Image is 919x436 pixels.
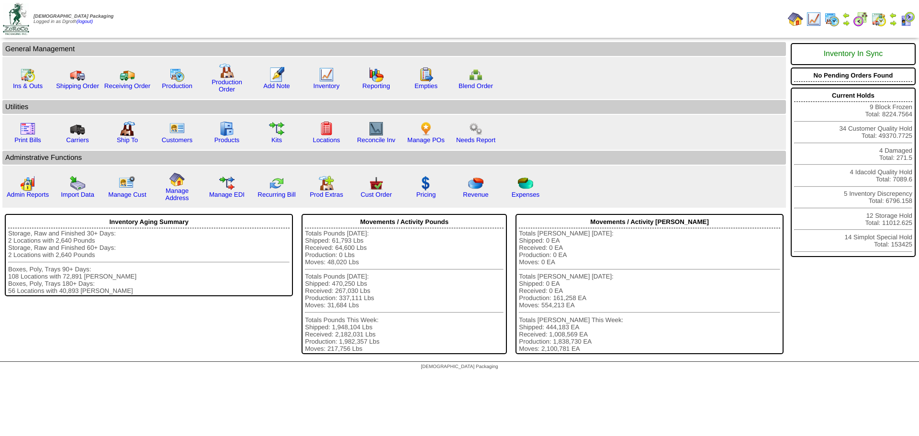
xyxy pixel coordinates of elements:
[169,67,185,82] img: calendarprod.gif
[77,19,93,24] a: (logout)
[169,121,185,136] img: customers.gif
[56,82,99,89] a: Shipping Order
[104,82,150,89] a: Receiving Order
[468,176,483,191] img: pie_chart.png
[519,216,780,228] div: Movements / Activity [PERSON_NAME]
[468,67,483,82] img: network.png
[369,67,384,82] img: graph.gif
[900,11,915,27] img: calendarcustomer.gif
[512,191,540,198] a: Expenses
[162,136,192,144] a: Customers
[791,88,916,257] div: 9 Block Frozen Total: 8224.7564 34 Customer Quality Hold Total: 49370.7725 4 Damaged Total: 271.5...
[214,136,240,144] a: Products
[209,191,245,198] a: Manage EDI
[120,121,135,136] img: factory2.gif
[219,176,235,191] img: edi.gif
[305,230,504,352] div: Totals Pounds [DATE]: Shipped: 61,793 Lbs Received: 64,600 Lbs Production: 0 Lbs Moves: 48,020 Lb...
[13,82,43,89] a: Ins & Outs
[415,82,437,89] a: Empties
[889,11,897,19] img: arrowleft.gif
[418,176,434,191] img: dollar.gif
[117,136,138,144] a: Ship To
[459,82,493,89] a: Blend Order
[2,100,786,114] td: Utilities
[263,82,290,89] a: Add Note
[219,121,235,136] img: cabinet.gif
[162,82,192,89] a: Production
[360,191,392,198] a: Cust Order
[418,67,434,82] img: workorder.gif
[219,63,235,78] img: factory.gif
[20,67,35,82] img: calendarinout.gif
[319,121,334,136] img: locations.gif
[166,187,189,201] a: Manage Address
[889,19,897,27] img: arrowright.gif
[3,3,29,35] img: zoroco-logo-small.webp
[8,216,290,228] div: Inventory Aging Summary
[70,67,85,82] img: truck.gif
[369,121,384,136] img: line_graph2.gif
[269,67,284,82] img: orders.gif
[258,191,295,198] a: Recurring Bill
[108,191,146,198] a: Manage Cust
[8,230,290,294] div: Storage, Raw and Finished 30+ Days: 2 Locations with 2,640 Pounds Storage, Raw and Finished 60+ D...
[806,11,821,27] img: line_graph.gif
[61,191,94,198] a: Import Data
[421,364,498,369] span: [DEMOGRAPHIC_DATA] Packaging
[407,136,445,144] a: Manage POs
[70,121,85,136] img: truck3.gif
[305,216,504,228] div: Movements / Activity Pounds
[468,121,483,136] img: workflow.png
[314,82,340,89] a: Inventory
[418,121,434,136] img: po.png
[871,11,886,27] img: calendarinout.gif
[2,42,786,56] td: General Management
[788,11,803,27] img: home.gif
[2,151,786,165] td: Adminstrative Functions
[169,172,185,187] img: home.gif
[269,121,284,136] img: workflow.gif
[519,230,780,352] div: Totals [PERSON_NAME] [DATE]: Shipped: 0 EA Received: 0 EA Production: 0 EA Moves: 0 EA Totals [PE...
[794,69,912,82] div: No Pending Orders Found
[319,67,334,82] img: line_graph.gif
[20,176,35,191] img: graph2.png
[518,176,533,191] img: pie_chart2.png
[416,191,436,198] a: Pricing
[7,191,49,198] a: Admin Reports
[456,136,495,144] a: Needs Report
[824,11,840,27] img: calendarprod.gif
[70,176,85,191] img: import.gif
[310,191,343,198] a: Prod Extras
[34,14,113,24] span: Logged in as Dgroth
[853,11,868,27] img: calendarblend.gif
[794,89,912,102] div: Current Holds
[362,82,390,89] a: Reporting
[842,19,850,27] img: arrowright.gif
[842,11,850,19] img: arrowleft.gif
[66,136,89,144] a: Carriers
[369,176,384,191] img: cust_order.png
[120,67,135,82] img: truck2.gif
[269,176,284,191] img: reconcile.gif
[319,176,334,191] img: prodextras.gif
[34,14,113,19] span: [DEMOGRAPHIC_DATA] Packaging
[212,78,242,93] a: Production Order
[271,136,282,144] a: Kits
[14,136,41,144] a: Print Bills
[119,176,136,191] img: managecust.png
[357,136,395,144] a: Reconcile Inv
[794,45,912,63] div: Inventory In Sync
[313,136,340,144] a: Locations
[20,121,35,136] img: invoice2.gif
[463,191,488,198] a: Revenue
